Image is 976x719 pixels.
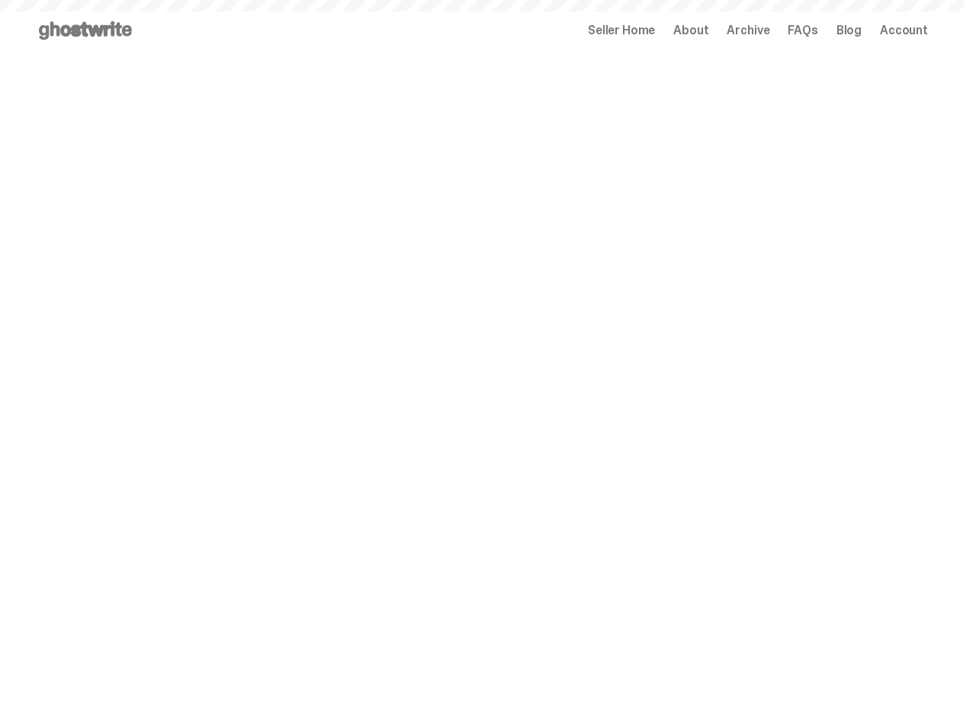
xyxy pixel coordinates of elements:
[673,24,708,37] a: About
[880,24,928,37] a: Account
[727,24,769,37] a: Archive
[836,24,862,37] a: Blog
[788,24,817,37] a: FAQs
[588,24,655,37] a: Seller Home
